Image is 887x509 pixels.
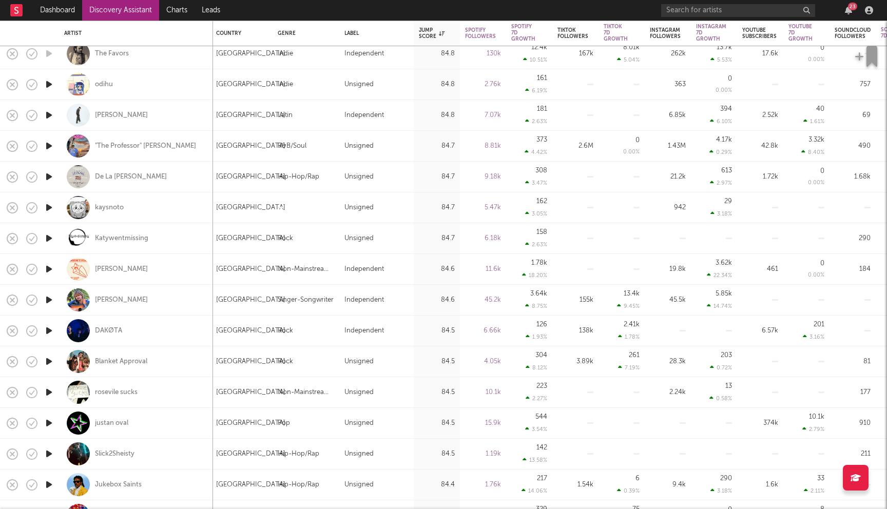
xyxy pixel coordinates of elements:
[526,334,547,340] div: 1.93 %
[624,321,640,328] div: 2.41k
[95,419,128,428] a: justan oval
[465,356,501,368] div: 4.05k
[848,3,857,10] div: 23
[465,79,501,91] div: 2.76k
[536,136,547,143] div: 373
[419,140,455,152] div: 84.7
[814,321,824,328] div: 201
[419,263,455,276] div: 84.6
[523,56,547,63] div: 10.51 %
[617,303,640,309] div: 9.45 %
[344,48,384,60] div: Independent
[820,45,824,51] div: 0
[344,30,403,36] div: Label
[835,109,871,122] div: 69
[95,234,148,243] a: Katywentmissing
[344,109,384,122] div: Independent
[531,44,547,51] div: 12.4k
[650,27,681,40] div: Instagram Followers
[526,395,547,402] div: 2.27 %
[661,4,815,17] input: Search for artists
[419,232,455,245] div: 84.7
[419,479,455,491] div: 84.4
[95,388,138,397] a: rosevile sucks
[710,210,732,217] div: 3.18 %
[344,140,374,152] div: Unsigned
[95,357,147,366] div: Blanket Approval
[716,290,732,297] div: 5.85k
[278,232,293,245] div: Rock
[95,296,148,305] a: [PERSON_NAME]
[803,118,824,125] div: 1.61 %
[95,111,148,120] a: [PERSON_NAME]
[808,57,824,63] div: 0.00 %
[95,80,113,89] a: odihu
[344,171,374,183] div: Unsigned
[845,6,852,14] button: 23
[728,75,732,82] div: 0
[707,303,732,309] div: 14.74 %
[709,395,732,402] div: 0.58 %
[278,171,319,183] div: Hip-Hop/Rap
[216,263,285,276] div: [GEOGRAPHIC_DATA]
[717,44,732,51] div: 13.7k
[216,356,285,368] div: [GEOGRAPHIC_DATA]
[278,386,334,399] div: Non-Mainstream Electronic
[525,87,547,94] div: 6.19 %
[465,232,501,245] div: 6.18k
[557,27,588,40] div: Tiktok Followers
[835,448,871,460] div: 211
[535,352,547,359] div: 304
[650,202,686,214] div: 942
[536,198,547,205] div: 162
[817,475,824,482] div: 33
[216,171,285,183] div: [GEOGRAPHIC_DATA]
[835,27,871,40] div: Soundcloud Followers
[788,24,813,42] div: YouTube 7D Growth
[742,417,778,429] div: 374k
[835,356,871,368] div: 81
[344,202,374,214] div: Unsigned
[465,171,501,183] div: 9.18k
[465,27,496,40] div: Spotify Followers
[419,171,455,183] div: 84.7
[216,294,285,306] div: [GEOGRAPHIC_DATA]
[808,180,824,186] div: 0.00 %
[618,364,640,371] div: 7.19 %
[617,56,640,63] div: 5.04 %
[557,48,593,60] div: 167k
[725,383,732,389] div: 13
[716,136,732,143] div: 4.17k
[557,325,593,337] div: 138k
[835,386,871,399] div: 177
[465,479,501,491] div: 1.76k
[419,448,455,460] div: 84.5
[618,334,640,340] div: 1.78 %
[95,172,167,182] div: De La [PERSON_NAME]
[650,294,686,306] div: 45.5k
[344,232,374,245] div: Unsigned
[742,140,778,152] div: 42.8k
[742,27,777,40] div: YouTube Subscribers
[278,48,293,60] div: Indie
[742,263,778,276] div: 461
[64,30,203,36] div: Artist
[710,118,732,125] div: 6.10 %
[716,260,732,266] div: 3.62k
[617,487,640,494] div: 0.39 %
[742,325,778,337] div: 6.57k
[278,356,293,368] div: Rock
[650,479,686,491] div: 9.4k
[216,202,285,214] div: [GEOGRAPHIC_DATA]
[557,140,593,152] div: 2.6M
[216,232,285,245] div: [GEOGRAPHIC_DATA]
[278,140,306,152] div: R&B/Soul
[710,487,732,494] div: 3.18 %
[216,30,262,36] div: Country
[278,79,293,91] div: Indie
[278,479,319,491] div: Hip-Hop/Rap
[465,48,501,60] div: 130k
[95,142,196,151] div: "The Professor" [PERSON_NAME]
[820,168,824,174] div: 0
